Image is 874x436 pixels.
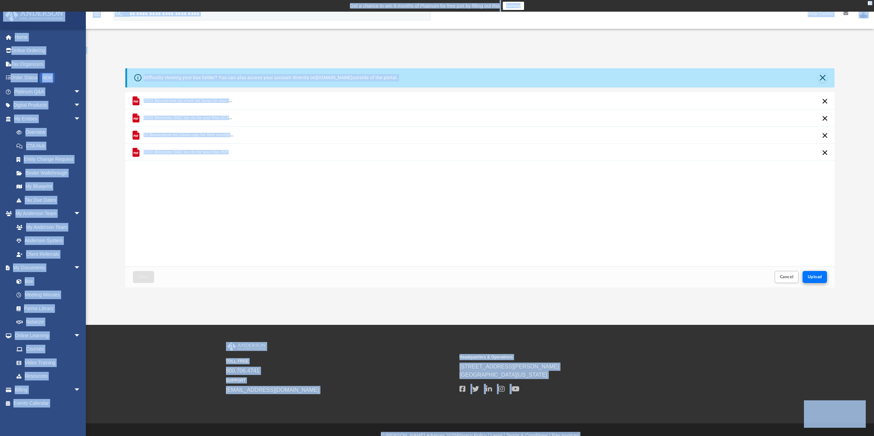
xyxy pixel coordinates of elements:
[74,329,88,343] span: arrow_drop_down
[10,193,91,207] a: Tax Due Dates
[226,358,455,364] small: TOLL FREE
[74,383,88,397] span: arrow_drop_down
[144,74,398,81] div: Difficulty viewing your box folder? You can also access your account directly on outside of the p...
[808,275,822,279] span: Upload
[74,112,88,126] span: arrow_drop_down
[5,57,91,71] a: Tax Organizers
[859,9,869,19] img: User Pic
[821,131,829,140] button: Cancel this upload
[5,71,91,85] a: Order StatusNEW
[133,271,154,283] button: Close
[5,98,91,112] a: Digital Productsarrow_drop_down
[10,126,91,139] a: Overview
[10,139,91,153] a: CTA Hub
[780,275,794,279] span: Cancel
[143,133,234,137] span: 22 Beaverstone Inc (client copy for their records) (1).PDF
[10,274,84,288] a: Box
[74,261,88,275] span: arrow_drop_down
[5,261,88,275] a: My Documentsarrow_drop_down
[5,44,91,58] a: Online Ordering
[5,383,91,397] a: Billingarrow_drop_down
[10,234,88,248] a: Anderson System
[226,368,260,374] a: 800.706.4741
[10,247,88,261] a: Client Referrals
[459,364,559,369] a: [STREET_ADDRESS][PERSON_NAME]
[818,73,827,83] button: Close
[74,207,88,221] span: arrow_drop_down
[39,73,55,83] div: NEW
[5,85,91,98] a: Platinum Q&Aarrow_drop_down
[5,329,88,342] a: Online Learningarrow_drop_down
[10,315,88,329] a: Notarize
[125,92,835,287] div: Upload
[10,342,88,356] a: Courses
[74,85,88,99] span: arrow_drop_down
[115,9,122,17] i: search
[93,10,101,18] i: menu
[10,220,84,234] a: My Anderson Team
[226,387,319,393] a: [EMAIL_ADDRESS][DOMAIN_NAME]
[10,302,84,315] a: Forms Library
[10,369,88,383] a: Resources
[10,166,91,180] a: Binder Walkthrough
[868,1,872,5] div: close
[5,207,88,221] a: My Anderson Teamarrow_drop_down
[10,153,91,166] a: Entity Change Request
[138,275,149,279] span: Close
[459,354,688,360] small: Headquarters & Operations
[226,377,455,384] small: SUPPORT
[803,271,827,283] button: Upload
[143,98,234,103] span: 2023 Beaverstone Inc client set (keep for your records).PDF
[350,2,500,10] div: Get a chance to win 6 months of Platinum for free just by filling out this
[316,75,352,80] a: [DOMAIN_NAME]
[10,356,84,369] a: Video Training
[5,112,91,126] a: My Entitiesarrow_drop_down
[74,98,88,113] span: arrow_drop_down
[459,372,547,378] a: [GEOGRAPHIC_DATA][US_STATE]
[143,116,234,120] span: 2023 Biberston, D&C tax rtn for your files (1).PDF
[5,397,91,410] a: Events Calendar
[10,288,88,302] a: Meeting Minutes
[125,92,835,267] div: grid
[821,149,829,157] button: Cancel this upload
[3,8,65,22] img: Anderson Advisors Platinum Portal
[93,13,101,18] a: menu
[821,114,829,122] button: Cancel this upload
[5,30,91,44] a: Home
[226,342,267,351] img: Anderson Advisors Platinum Portal
[775,271,799,283] button: Cancel
[10,180,88,193] a: My Blueprint
[503,2,524,10] a: survey
[821,97,829,105] button: Cancel this upload
[143,150,228,154] span: 2022 Biberston, D&C tax rtn for your files.PDF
